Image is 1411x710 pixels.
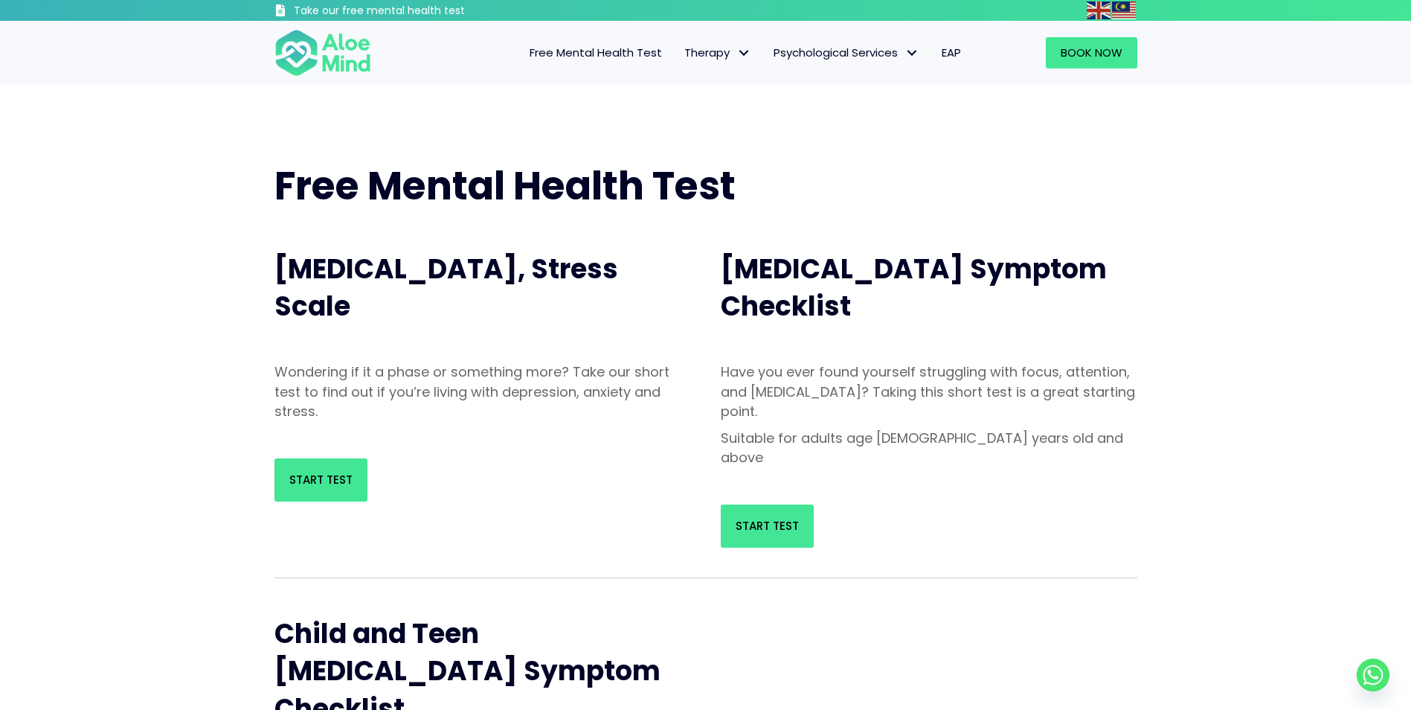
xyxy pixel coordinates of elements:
img: ms [1112,1,1136,19]
a: TherapyTherapy: submenu [673,37,762,68]
a: Book Now [1046,37,1137,68]
p: Suitable for adults age [DEMOGRAPHIC_DATA] years old and above [721,429,1137,467]
span: [MEDICAL_DATA], Stress Scale [274,250,618,325]
span: Psychological Services [774,45,919,60]
span: Free Mental Health Test [274,159,736,213]
a: EAP [931,37,972,68]
img: Aloe mind Logo [274,28,371,77]
span: Therapy: submenu [733,42,755,64]
h3: Take our free mental health test [294,4,544,19]
a: Whatsapp [1357,659,1389,691]
a: English [1087,1,1112,19]
p: Have you ever found yourself struggling with focus, attention, and [MEDICAL_DATA]? Taking this sh... [721,362,1137,420]
a: Start Test [721,505,814,548]
a: Take our free mental health test [274,4,544,21]
span: Start Test [289,472,353,487]
a: Malay [1112,1,1137,19]
a: Free Mental Health Test [518,37,673,68]
span: Psychological Services: submenu [901,42,923,64]
span: Start Test [736,518,799,534]
span: Book Now [1061,45,1122,60]
span: Free Mental Health Test [530,45,662,60]
p: Wondering if it a phase or something more? Take our short test to find out if you’re living with ... [274,362,691,420]
a: Start Test [274,458,367,502]
span: [MEDICAL_DATA] Symptom Checklist [721,250,1107,325]
span: Therapy [684,45,751,60]
span: EAP [942,45,961,60]
img: en [1087,1,1111,19]
nav: Menu [390,37,972,68]
a: Psychological ServicesPsychological Services: submenu [762,37,931,68]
